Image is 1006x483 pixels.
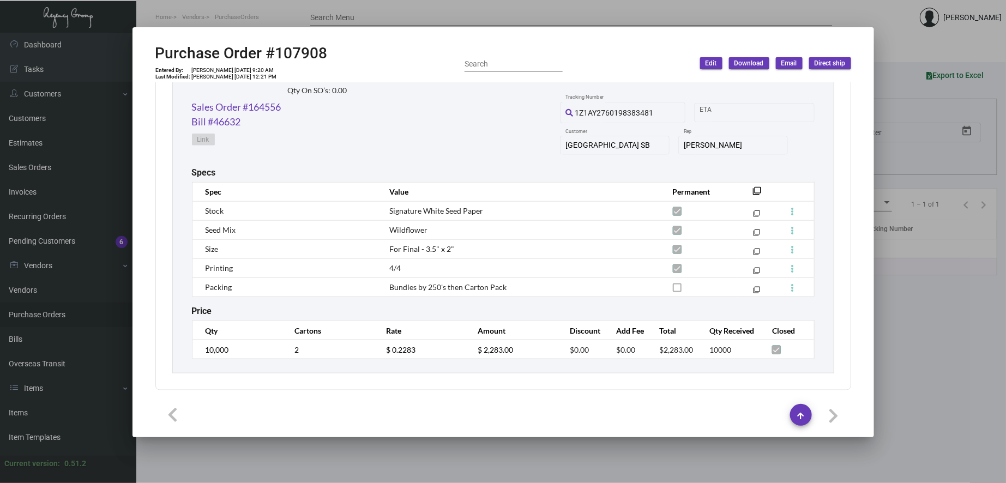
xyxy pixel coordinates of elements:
[734,59,764,68] span: Download
[191,67,278,74] td: [PERSON_NAME] [DATE] 9:20 AM
[753,250,760,257] mat-icon: filter_none
[699,321,761,340] th: Qty Received
[206,244,219,253] span: Size
[288,86,370,95] h2: Qty On SO’s: 0.00
[192,114,241,129] a: Bill #46632
[743,108,795,117] input: End date
[4,458,60,469] div: Current version:
[776,57,803,69] button: Email
[467,321,559,340] th: Amount
[155,67,191,74] td: Entered By:
[155,44,328,63] h2: Purchase Order #107908
[753,288,760,295] mat-icon: filter_none
[206,206,224,215] span: Stock
[155,74,191,80] td: Last Modified:
[378,182,661,201] th: Value
[192,167,216,178] h2: Specs
[206,225,236,234] span: Seed Mix
[389,282,507,292] span: Bundles by 250's then Carton Pack
[575,108,653,117] span: 1Z1AY2760198383481
[753,231,760,238] mat-icon: filter_none
[64,458,86,469] div: 0.51.2
[662,182,737,201] th: Permanent
[206,263,233,273] span: Printing
[192,306,212,316] h2: Price
[660,345,694,354] span: $2,283.00
[375,321,467,340] th: Rate
[753,269,760,276] mat-icon: filter_none
[191,74,278,80] td: [PERSON_NAME] [DATE] 12:21 PM
[559,321,605,340] th: Discount
[192,134,215,146] button: Link
[809,57,851,69] button: Direct ship
[389,225,427,234] span: Wildflower
[570,345,589,354] span: $0.00
[710,345,732,354] span: 10000
[753,190,762,198] mat-icon: filter_none
[389,206,483,215] span: Signature White Seed Paper
[192,100,281,114] a: Sales Order #164556
[761,321,814,340] th: Closed
[700,57,722,69] button: Edit
[192,321,284,340] th: Qty
[284,321,375,340] th: Cartons
[649,321,699,340] th: Total
[815,59,846,68] span: Direct ship
[389,244,454,253] span: For Final - 3.5" x 2"
[192,182,378,201] th: Spec
[781,59,797,68] span: Email
[605,321,649,340] th: Add Fee
[389,263,401,273] span: 4/4
[753,212,760,219] mat-icon: filter_none
[729,57,769,69] button: Download
[206,282,232,292] span: Packing
[706,59,717,68] span: Edit
[197,135,209,144] span: Link
[700,108,733,117] input: Start date
[616,345,635,354] span: $0.00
